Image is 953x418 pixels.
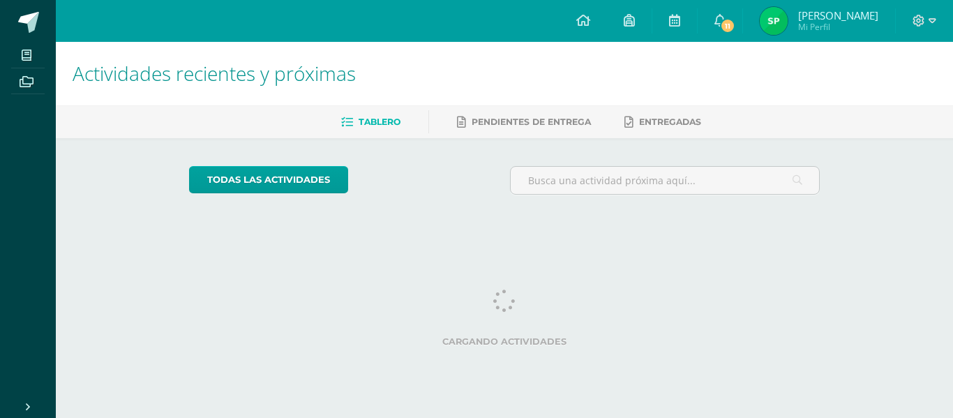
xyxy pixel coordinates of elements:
[73,60,356,87] span: Actividades recientes y próximas
[639,117,701,127] span: Entregadas
[359,117,400,127] span: Tablero
[341,111,400,133] a: Tablero
[760,7,788,35] img: 31f869f0ab9520a7f3c774da42dc8728.png
[189,336,820,347] label: Cargando actividades
[189,166,348,193] a: todas las Actividades
[720,18,735,33] span: 11
[457,111,591,133] a: Pendientes de entrega
[798,8,878,22] span: [PERSON_NAME]
[472,117,591,127] span: Pendientes de entrega
[798,21,878,33] span: Mi Perfil
[511,167,820,194] input: Busca una actividad próxima aquí...
[624,111,701,133] a: Entregadas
